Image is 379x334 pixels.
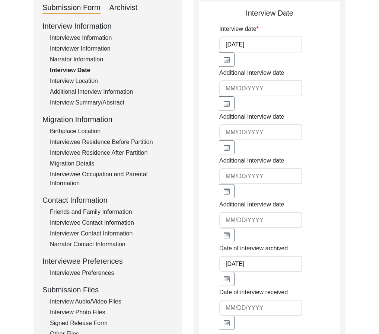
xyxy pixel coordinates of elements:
div: Submission Form [42,2,101,14]
div: Interview Photo Files [50,308,173,317]
input: MM/DD/YYYY [219,124,302,140]
input: MM/DD/YYYY [219,80,302,96]
input: MM/DD/YYYY [219,256,302,272]
div: Signed Release Form [50,319,173,328]
div: Interviewer Contact Information [50,229,173,238]
input: MM/DD/YYYY [219,36,302,52]
label: Additional Interview date [219,156,284,165]
div: Interviewee Residence Before Partition [50,138,173,147]
div: Friends and Family Information [50,208,173,216]
div: Interviewee Preferences [50,269,173,277]
div: Interview Audio/Video Files [50,297,173,306]
div: Migration Information [42,114,173,125]
div: Interview Summary/Abstract [50,98,173,107]
label: Additional Interview date [219,112,284,121]
div: Submission Files [42,284,173,295]
div: Interviewee Residence After Partition [50,148,173,157]
div: Interview Date [50,66,173,75]
label: Date of interview received [219,288,288,297]
input: MM/DD/YYYY [219,168,302,184]
div: Birthplace Location [50,127,173,136]
div: Interview Location [50,77,173,86]
label: Additional Interview date [219,200,284,209]
input: MM/DD/YYYY [219,300,302,316]
div: Interviewee Occupation and Parental Information [50,170,173,188]
div: Interviewee Information [50,33,173,42]
label: Interview date [219,25,259,33]
div: Interviewer Information [50,44,173,53]
div: Interviewee Preferences [42,256,173,267]
div: Interview Information [42,20,173,32]
label: Date of interview archived [219,244,288,253]
div: Migration Details [50,159,173,168]
input: MM/DD/YYYY [219,212,302,228]
label: Additional Interview date [219,68,284,77]
div: Narrator Information [50,55,173,64]
div: Interview Date [199,7,340,19]
div: Archivist [109,2,138,14]
div: Additional Interview Information [50,87,173,96]
div: Interviewee Contact Information [50,218,173,227]
div: Narrator Contact Information [50,240,173,249]
div: Contact Information [42,195,173,206]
